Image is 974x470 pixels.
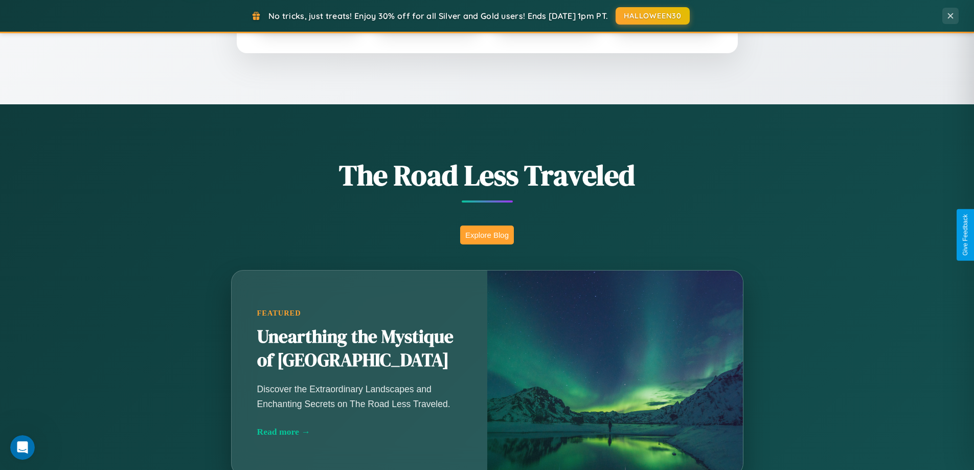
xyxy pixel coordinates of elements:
iframe: Intercom live chat [10,435,35,460]
button: Explore Blog [460,226,514,244]
button: HALLOWEEN30 [616,7,690,25]
div: Read more → [257,427,462,437]
div: Featured [257,309,462,318]
div: Give Feedback [962,214,969,256]
h2: Unearthing the Mystique of [GEOGRAPHIC_DATA] [257,325,462,372]
p: Discover the Extraordinary Landscapes and Enchanting Secrets on The Road Less Traveled. [257,382,462,411]
span: No tricks, just treats! Enjoy 30% off for all Silver and Gold users! Ends [DATE] 1pm PT. [268,11,608,21]
h1: The Road Less Traveled [180,155,794,195]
